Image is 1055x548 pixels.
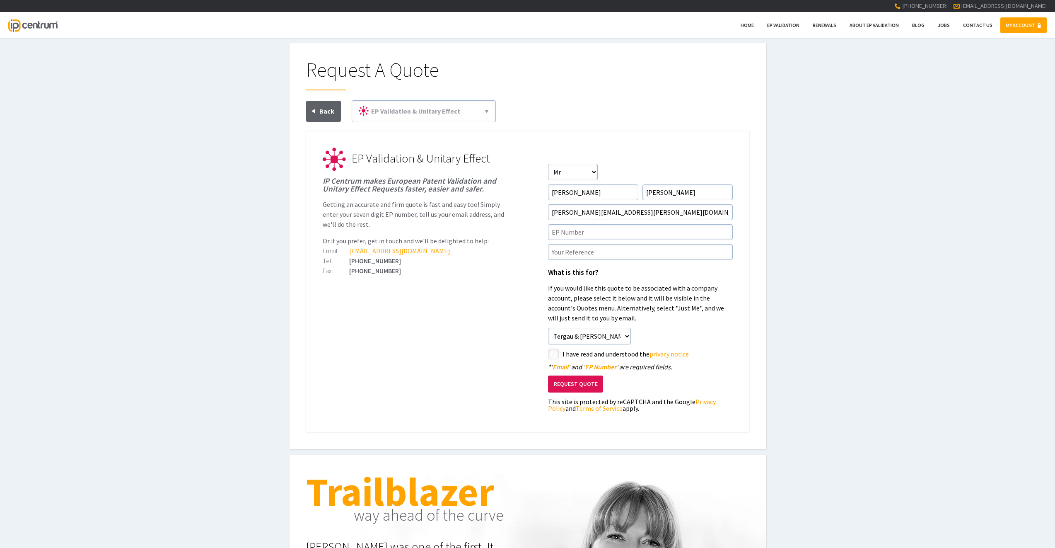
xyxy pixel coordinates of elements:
span: [PHONE_NUMBER] [902,2,948,10]
div: Tel: [323,257,349,264]
h1: IP Centrum makes European Patent Validation and Unitary Effect Requests faster, easier and safer. [323,177,507,193]
h1: Request A Quote [306,60,749,90]
span: Renewals [813,22,836,28]
a: About EP Validation [844,17,904,33]
p: Or if you prefer, get in touch and we'll be delighted to help: [323,236,507,246]
button: Request Quote [548,376,603,393]
p: Getting an accurate and firm quote is fast and easy too! Simply enter your seven digit EP number,... [323,199,507,229]
input: Your Reference [548,244,733,260]
a: MY ACCOUNT [1000,17,1047,33]
div: This site is protected by reCAPTCHA and the Google and apply. [548,398,733,412]
a: Contact Us [958,17,998,33]
div: [PHONE_NUMBER] [323,267,507,274]
a: Terms of Service [576,404,623,412]
input: Surname [642,184,733,200]
a: EP Validation [762,17,805,33]
span: Home [741,22,754,28]
span: About EP Validation [850,22,899,28]
a: privacy notice [649,350,689,358]
span: Email [553,363,568,371]
a: Blog [907,17,930,33]
a: Back [306,101,341,122]
label: I have read and understood the [563,349,733,359]
a: Privacy Policy [548,398,716,412]
span: EP Validation [767,22,799,28]
span: EP Validation & Unitary Effect [352,151,490,166]
a: IP Centrum [8,12,57,38]
a: [EMAIL_ADDRESS][DOMAIN_NAME] [961,2,1047,10]
div: Email: [323,247,349,254]
input: First Name [548,184,638,200]
span: EP Validation & Unitary Effect [371,107,460,115]
span: Back [319,107,334,115]
input: EP Number [548,224,733,240]
span: EP Number [585,363,616,371]
a: [EMAIL_ADDRESS][DOMAIN_NAME] [349,247,450,255]
h1: What is this for? [548,269,733,276]
span: Jobs [938,22,950,28]
a: Home [735,17,759,33]
a: Jobs [932,17,955,33]
a: EP Validation & Unitary Effect [355,104,492,119]
div: ' ' and ' ' are required fields. [548,364,733,370]
input: Email [548,204,733,220]
div: [PHONE_NUMBER] [323,257,507,264]
span: Blog [912,22,925,28]
p: If you would like this quote to be associated with a company account, please select it below and ... [548,283,733,323]
div: Fax: [323,267,349,274]
span: Contact Us [963,22,992,28]
label: styled-checkbox [548,349,559,359]
a: Renewals [807,17,842,33]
